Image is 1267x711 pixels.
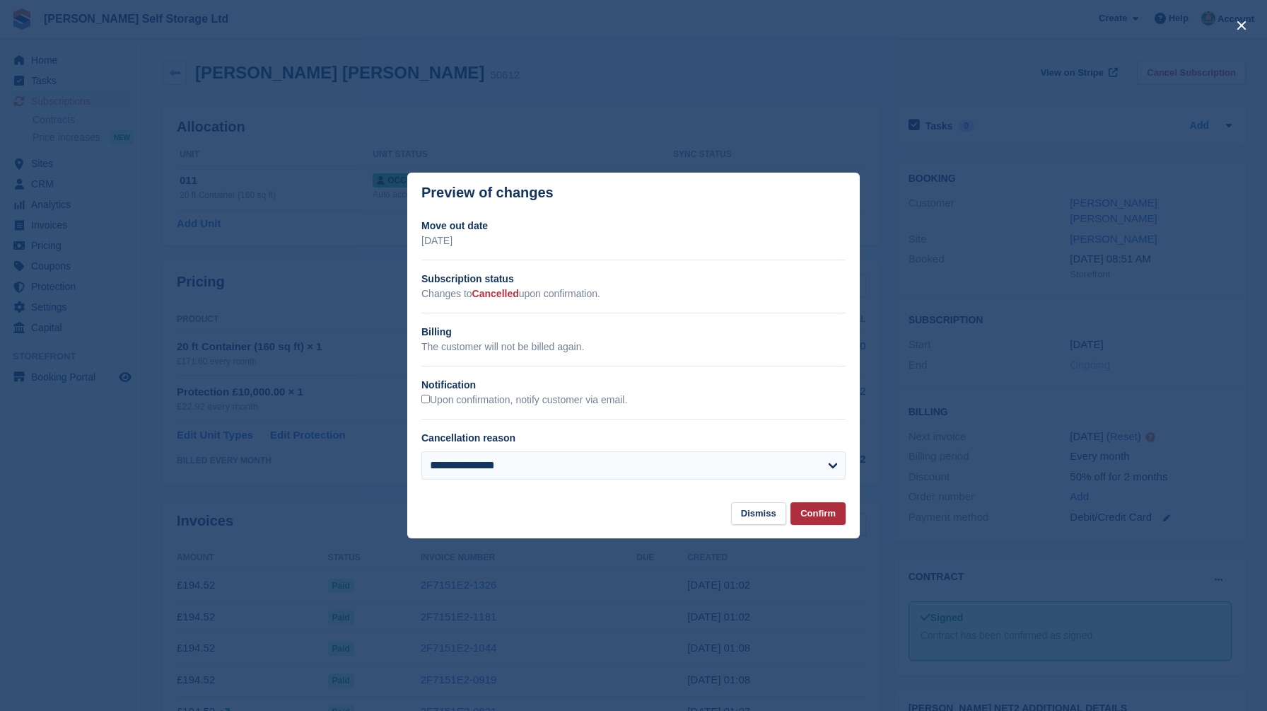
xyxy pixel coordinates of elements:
[421,233,846,248] p: [DATE]
[421,287,846,301] p: Changes to upon confirmation.
[421,340,846,354] p: The customer will not be billed again.
[421,378,846,393] h2: Notification
[421,432,515,444] label: Cancellation reason
[421,394,627,407] label: Upon confirmation, notify customer via email.
[790,502,846,526] button: Confirm
[1230,14,1253,37] button: close
[731,502,786,526] button: Dismiss
[421,185,554,201] p: Preview of changes
[421,219,846,233] h2: Move out date
[421,325,846,340] h2: Billing
[421,272,846,287] h2: Subscription status
[421,395,430,403] input: Upon confirmation, notify customer via email.
[472,288,519,299] span: Cancelled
